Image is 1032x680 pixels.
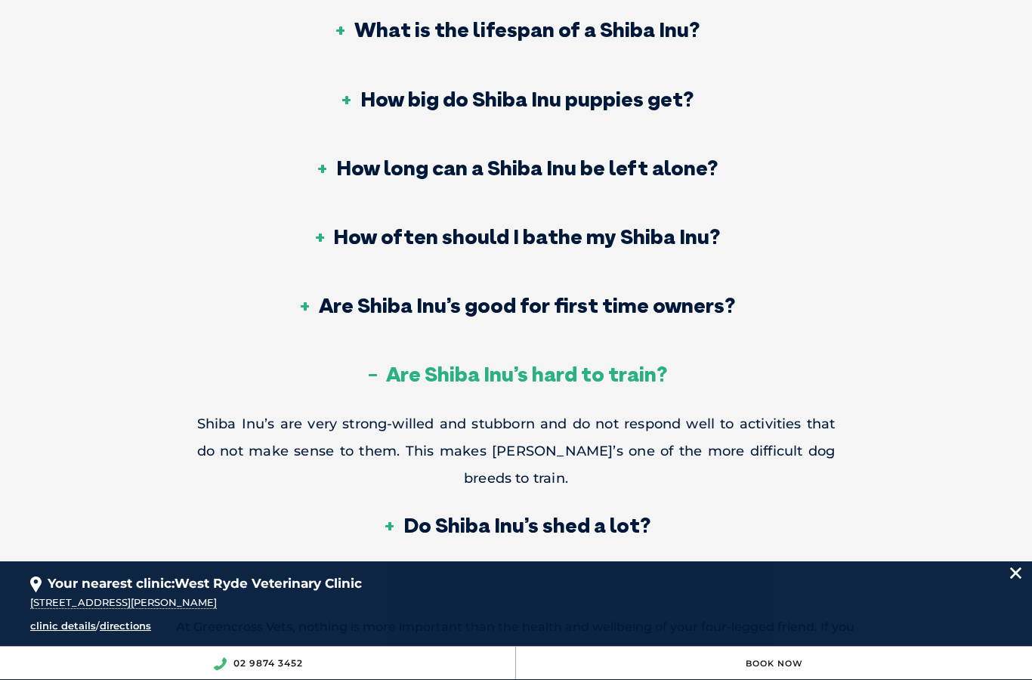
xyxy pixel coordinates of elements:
[30,618,613,635] div: /
[30,561,1002,594] div: Your nearest clinic:
[30,576,42,593] img: location_pin.svg
[315,157,718,178] h3: How long can a Shiba Inu be left alone?
[175,576,362,591] span: West Ryde Veterinary Clinic
[1010,567,1021,579] img: location_close.svg
[197,410,836,492] p: Shiba Inu’s are very strong-willed and stubborn and do not respond well to activities that do not...
[339,88,694,110] h3: How big do Shiba Inu puppies get?
[100,620,151,632] a: directions
[365,363,667,385] h3: Are Shiba Inu’s hard to train?
[382,515,650,536] h3: Do Shiba Inu’s shed a lot?
[298,295,735,316] h3: Are Shiba Inu’s good for first time owners?
[333,19,700,40] h3: What is the lifespan of a Shiba Inu?
[213,657,227,670] img: location_phone.svg
[233,657,303,669] a: 02 9874 3452
[746,658,803,669] a: Book Now
[312,226,720,247] h3: How often should I bathe my Shiba Inu?
[30,620,96,632] a: clinic details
